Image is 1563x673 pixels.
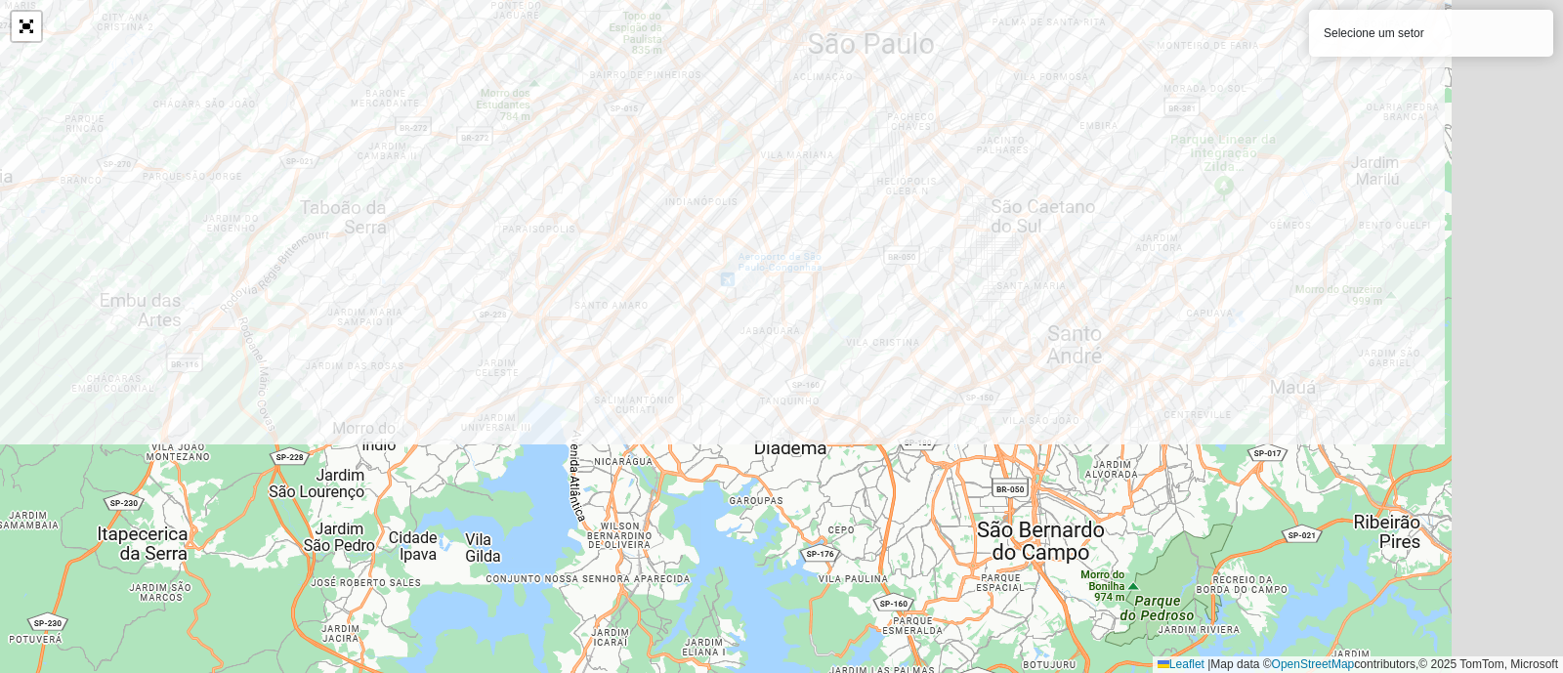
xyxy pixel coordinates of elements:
div: Selecione um setor [1309,10,1553,57]
a: Abrir mapa em tela cheia [12,12,41,41]
a: OpenStreetMap [1272,657,1355,671]
span: | [1207,657,1210,671]
div: Map data © contributors,© 2025 TomTom, Microsoft [1153,656,1563,673]
a: Leaflet [1158,657,1204,671]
